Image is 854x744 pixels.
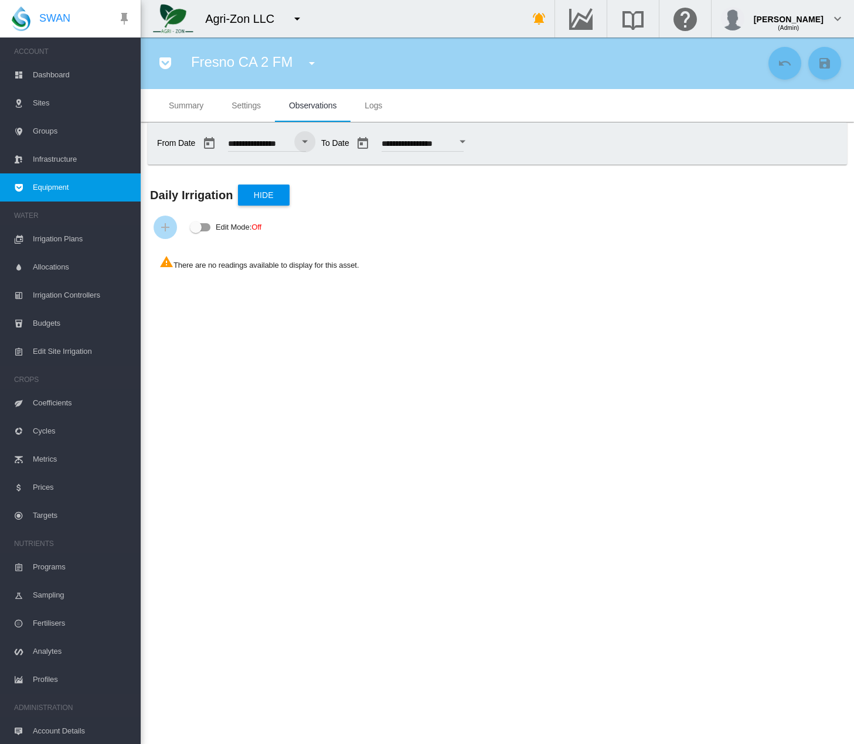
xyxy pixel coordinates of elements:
[33,637,131,665] span: Analytes
[778,56,792,70] md-icon: icon-undo
[33,609,131,637] span: Fertilisers
[117,12,131,26] md-icon: icon-pin
[14,42,131,61] span: ACCOUNT
[289,101,336,110] span: Observations
[33,581,131,609] span: Sampling
[33,473,131,501] span: Prices
[33,501,131,530] span: Targets
[619,12,647,26] md-icon: Search the knowledge base
[351,132,375,155] button: md-calendar
[191,54,292,70] span: Fresno CA 2 FM
[305,56,319,70] md-icon: icon-menu-down
[768,47,801,80] button: Cancel Changes
[33,389,131,417] span: Coefficients
[154,216,177,239] button: Add Water Flow Record
[33,61,131,89] span: Dashboard
[808,47,841,80] button: Save Changes
[33,173,131,202] span: Equipment
[33,253,131,281] span: Allocations
[169,101,203,110] span: Summary
[251,223,261,231] span: Off
[216,219,261,236] div: Edit Mode:
[33,117,131,145] span: Groups
[14,698,131,717] span: ADMINISTRATION
[158,220,172,234] md-icon: icon-plus
[33,309,131,337] span: Budgets
[754,9,824,21] div: [PERSON_NAME]
[778,25,799,31] span: (Admin)
[300,52,324,75] button: icon-menu-down
[33,665,131,694] span: Profiles
[528,7,551,30] button: icon-bell-ring
[33,445,131,473] span: Metrics
[205,11,285,27] div: Agri-Zon LLC
[33,553,131,581] span: Programs
[154,52,177,75] button: icon-pocket
[818,56,832,70] md-icon: icon-content-save
[150,245,845,280] div: There are no readings available to display for this asset.
[721,7,744,30] img: profile.jpg
[294,131,315,152] button: Open calendar
[198,132,221,155] button: md-calendar
[33,417,131,445] span: Cycles
[365,101,382,110] span: Logs
[831,12,845,26] md-icon: icon-chevron-down
[190,219,261,236] md-switch: Edit Mode: Off
[671,12,699,26] md-icon: Click here for help
[290,12,304,26] md-icon: icon-menu-down
[33,337,131,366] span: Edit Site Irrigation
[33,89,131,117] span: Sites
[150,189,233,202] b: Daily Irrigation
[232,101,261,110] span: Settings
[14,534,131,553] span: NUTRIENTS
[238,185,290,206] button: Hide
[153,4,193,33] img: 7FicoSLW9yRjj7F2+0uvjPufP+ga39vogPu+G1+wvBtcm3fNv859aGr42DJ5pXiEAAAAAAAAAAAAAAAAAAAAAAAAAAAAAAAAA...
[157,132,312,155] span: From Date
[158,56,172,70] md-icon: icon-pocket
[285,7,309,30] button: icon-menu-down
[33,225,131,253] span: Irrigation Plans
[567,12,595,26] md-icon: Go to the Data Hub
[12,6,30,31] img: SWAN-Landscape-Logo-Colour-drop.png
[39,11,70,26] span: SWAN
[532,12,546,26] md-icon: icon-bell-ring
[14,370,131,389] span: CROPS
[33,145,131,173] span: Infrastructure
[33,281,131,309] span: Irrigation Controllers
[14,206,131,225] span: WATER
[452,131,474,152] button: Open calendar
[321,132,469,155] span: To Date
